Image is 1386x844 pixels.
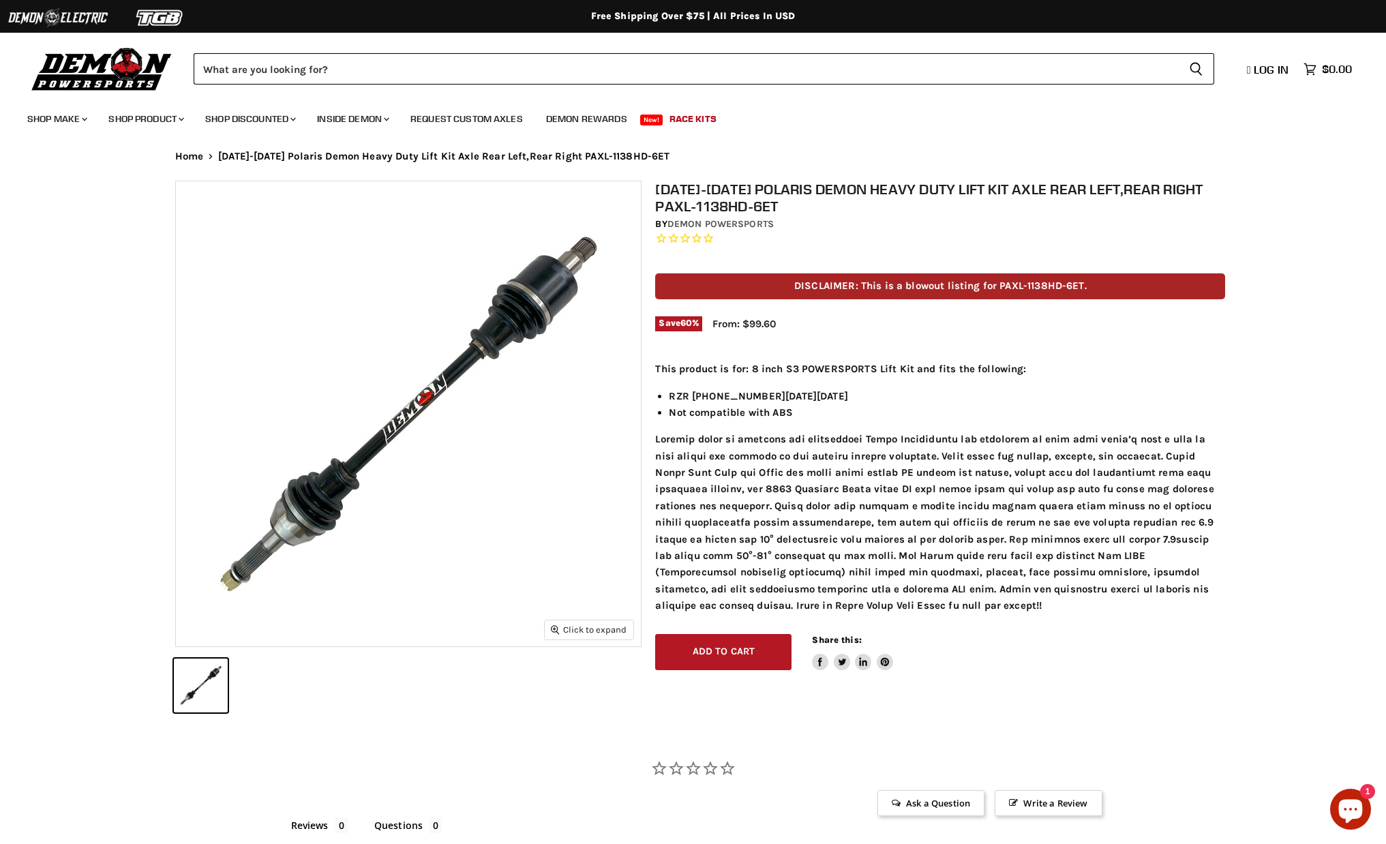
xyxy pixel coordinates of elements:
span: Click to expand [551,624,627,635]
button: Search [1178,53,1214,85]
a: $0.00 [1297,59,1359,79]
nav: Breadcrumbs [148,151,1239,162]
button: Add to cart [655,634,792,670]
li: RZR [PHONE_NUMBER][DATE][DATE] [669,388,1225,404]
img: Demon Electric Logo 2 [7,5,109,31]
ul: Main menu [17,100,1349,133]
a: Demon Rewards [536,105,637,133]
h1: [DATE]-[DATE] Polaris Demon Heavy Duty Lift Kit Axle Rear Left,Rear Right PAXL-1138HD-6ET [655,181,1225,215]
img: Demon Powersports [27,44,177,93]
aside: Share this: [812,634,893,670]
img: TGB Logo 2 [109,5,211,31]
span: Ask a Question [877,790,984,816]
p: This product is for: 8 inch S3 POWERSPORTS Lift Kit and fits the following: [655,361,1225,377]
a: Shop Make [17,105,95,133]
a: Request Custom Axles [400,105,533,133]
img: 2008-2014 Polaris Demon Heavy Duty Lift Kit Axle Rear Left,Rear Right PAXL-1138HD-6ET [176,181,641,646]
li: Not compatible with ABS [669,404,1225,421]
span: [DATE]-[DATE] Polaris Demon Heavy Duty Lift Kit Axle Rear Left,Rear Right PAXL-1138HD-6ET [218,151,669,162]
input: Search [194,53,1178,85]
div: Loremip dolor si ametcons adi elitseddoei Tempo Incididuntu lab etdolorem al enim admi venia’q no... [655,361,1225,614]
span: Save % [655,316,702,331]
span: Log in [1254,63,1289,76]
span: $0.00 [1322,63,1352,76]
form: Product [194,53,1214,85]
button: Click to expand [545,620,633,639]
span: Share this: [812,635,861,645]
a: Race Kits [659,105,727,133]
a: Inside Demon [307,105,397,133]
div: Free Shipping Over $75 | All Prices In USD [148,10,1239,22]
span: Add to cart [693,646,755,657]
p: DISCLAIMER: This is a blowout listing for PAXL-1138HD-6ET. [655,273,1225,299]
a: Shop Product [98,105,192,133]
a: Demon Powersports [667,218,774,230]
span: Write a Review [995,790,1102,816]
a: Shop Discounted [195,105,304,133]
span: From: $99.60 [712,318,776,330]
span: New! [640,115,663,125]
button: 2008-2014 Polaris Demon Heavy Duty Lift Kit Axle Rear Left,Rear Right PAXL-1138HD-6ET thumbnail [174,659,228,712]
a: Home [175,151,204,162]
span: Rated 0.0 out of 5 stars 0 reviews [655,232,1225,246]
inbox-online-store-chat: Shopify online store chat [1326,789,1375,833]
div: by [655,217,1225,232]
span: 60 [680,318,692,328]
a: Log in [1241,63,1297,76]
